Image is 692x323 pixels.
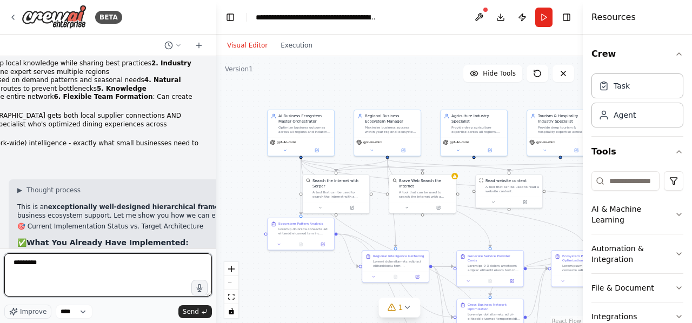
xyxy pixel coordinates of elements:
[432,264,454,269] g: Edge from e16c0f57-2a4e-49a4-a579-1b193d2d5328 to 0fff9d59-3e50-45d9-ba5a-503790356121
[20,307,46,316] span: Improve
[475,174,543,208] div: ScrapeWebsiteToolRead website contentA tool that can be used to read a website content.
[451,125,504,134] div: Provide deep agriculture expertise across all regions, helping businesses optimize operations, na...
[468,302,520,311] div: Cross-Business Network Optimization
[26,238,189,247] strong: What You Already Have Implemented:
[278,227,331,235] div: Loremip dolorsita consecte adi elitsedd eiusmod tem inc utlabore etdolor: {magnaali_enimadm} Veni...
[591,234,683,273] button: Automation & Integration
[17,237,523,248] h3: ✅
[379,298,421,318] button: 1
[4,305,51,319] button: Improve
[225,65,253,73] div: Version 1
[160,39,186,52] button: Switch to previous chat
[337,204,368,211] button: Open in side panel
[551,250,618,287] div: Ecosystem Performance OptimizationLoremipsum dolorsit ame consecte adipiscin elitseddoei tem: {in...
[95,11,122,24] div: BETA
[17,186,81,194] button: ▶Thought process
[373,254,424,258] div: Regional Intelligence Gathering
[306,178,310,183] img: SerperDevTool
[22,5,86,29] img: Logo
[389,174,456,214] div: BraveSearchToolBrave Web Search the internetA tool that can be used to search the internet with a...
[277,140,296,144] span: gpt-4o-mini
[591,39,683,69] button: Crew
[384,273,407,280] button: No output available
[224,262,238,276] button: zoom in
[224,262,238,318] div: React Flow controls
[468,254,520,263] div: Generate Service Provider Cards
[614,80,630,91] div: Task
[334,159,390,171] g: Edge from 7385ddd7-976f-4622-833f-139a5837ddc5 to 3785ef3b-bf21-4f78-b464-76f9580bd2e5
[561,147,592,153] button: Open in side panel
[256,12,377,23] nav: breadcrumb
[298,159,304,214] g: Edge from 44005cb8-8d01-43be-9ece-eacc94ce197c to 8c5fc3e0-1532-4e02-b7ae-31ec7210178e
[456,250,524,287] div: Generate Service Provider CardsLoremips 9-3 dolors ametcons adipisc elitsedd eiusm tem inc utlabo...
[267,218,335,251] div: Ecosystem Pattern AnalysisLoremip dolorsita consecte adi elitsedd eiusmod tem inc utlabore etdolo...
[267,110,335,157] div: AI Business Ecosystem Master OrchestratorOptimize business outcomes across all regions and indust...
[538,125,590,134] div: Provide deep tourism & hospitality expertise across all regions, helping businesses optimize oper...
[224,290,238,304] button: fit view
[365,125,417,134] div: Maximize business success within your regional ecosystem by understanding local relationships, se...
[536,140,555,144] span: gpt-4o-mini
[399,178,453,189] div: Brave Web Search the internet
[388,147,419,153] button: Open in side panel
[17,203,523,220] p: This is an ! Your matrix organization approach brilliantly solves the core scaling challenges of ...
[591,69,683,136] div: Crew
[338,231,359,269] g: Edge from 8c5fc3e0-1532-4e02-b7ae-31ec7210178e to e16c0f57-2a4e-49a4-a579-1b193d2d5328
[17,186,22,194] span: ▶
[17,223,523,231] h2: 🎯 Current Implementation Status vs. Target Architecture
[54,93,152,100] strong: 6. Flexible Team Formation
[468,264,520,272] div: Loremips 9-3 dolors ametcons adipisc elitsedd eiusm tem inc utlabore etdolor: {magnaali_enimadm} ...
[408,273,427,280] button: Open in side panel
[463,65,522,82] button: Hide Tools
[440,110,508,157] div: Agriculture Industry SpecialistProvide deep agriculture expertise across all regions, helping bus...
[503,278,521,284] button: Open in side panel
[354,110,421,157] div: Regional Business Ecosystem ManagerMaximize business success within your regional ecosystem by un...
[312,190,366,199] div: A tool that can be used to search the internet with a search_query. Supports different search typ...
[365,113,417,124] div: Regional Business Ecosystem Manager
[190,39,208,52] button: Start a new chat
[423,204,454,211] button: Open in side panel
[399,190,453,199] div: A tool that can be used to search the internet with a search_query.
[191,280,208,296] button: Click to speak your automation idea
[432,264,454,320] g: Edge from e16c0f57-2a4e-49a4-a579-1b193d2d5328 to 0fd347b0-5e47-4b8c-857b-57f709b5d7d1
[510,199,541,205] button: Open in side panel
[398,302,403,313] span: 1
[278,125,331,134] div: Optimize business outcomes across all regions and industries by intelligently routing requests, c...
[278,221,323,226] div: Ecosystem Pattern Analysis
[289,241,312,247] button: No output available
[363,140,382,144] span: gpt-4o-mini
[475,147,505,153] button: Open in side panel
[527,266,548,320] g: Edge from 0fd347b0-5e47-4b8c-857b-57f709b5d7d1 to ed8b7e3b-cddb-4adc-98da-5513377bd625
[178,305,212,318] button: Send
[591,274,683,302] button: File & Document
[559,10,574,25] button: Hide right sidebar
[451,113,504,124] div: Agriculture Industry Specialist
[385,159,398,247] g: Edge from 7385ddd7-976f-4622-833f-139a5837ddc5 to e16c0f57-2a4e-49a4-a579-1b193d2d5328
[479,178,483,183] img: ScrapeWebsiteTool
[223,10,238,25] button: Hide left sidebar
[302,147,332,153] button: Open in side panel
[314,241,332,247] button: Open in side panel
[183,307,199,316] span: Send
[483,69,516,78] span: Hide Tools
[373,259,425,268] div: Loremi dolorsitametc adipisci elitseddoeiu tem: {incididu_utlabor} Etdolor mag aliquae admin veni...
[527,231,643,269] g: Edge from 0fff9d59-3e50-45d9-ba5a-503790356121 to ba96be69-a1f2-44e8-a01d-57a3d5a61395
[362,250,429,282] div: Regional Intelligence GatheringLoremi dolorsitametc adipisci elitseddoeiu tem: {incididu_utlabor}...
[591,137,683,167] button: Tools
[385,159,493,247] g: Edge from 7385ddd7-976f-4622-833f-139a5837ddc5 to 0fff9d59-3e50-45d9-ba5a-503790356121
[48,203,237,211] strong: exceptionally well-designed hierarchical framework
[221,39,274,52] button: Visual Editor
[26,186,81,194] span: Thought process
[298,159,425,171] g: Edge from 44005cb8-8d01-43be-9ece-eacc94ce197c to 14a58763-5d46-43cc-9883-294fe21ab6f9
[278,113,331,124] div: AI Business Ecosystem Master Orchestrator
[478,278,501,284] button: No output available
[468,312,520,321] div: Loremips dol sitametc adipi-elitsedd eiusmod temporincidid utl: {etdolore_magnaal} Enimadm veniam...
[450,140,469,144] span: gpt-4o-mini
[538,113,590,124] div: Tourism & Hospitality Industry Specialist
[312,178,366,189] div: Search the internet with Serper
[527,110,594,157] div: Tourism & Hospitality Industry SpecialistProvide deep tourism & hospitality expertise across all ...
[562,254,615,263] div: Ecosystem Performance Optimization
[392,178,397,183] img: BraveSearchTool
[485,178,527,184] div: Read website content
[591,195,683,234] button: AI & Machine Learning
[562,264,615,272] div: Loremipsum dolorsit ame consecte adipiscin elitseddoei tem: {incididu_utlabor} Etdol-magnaaliq en...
